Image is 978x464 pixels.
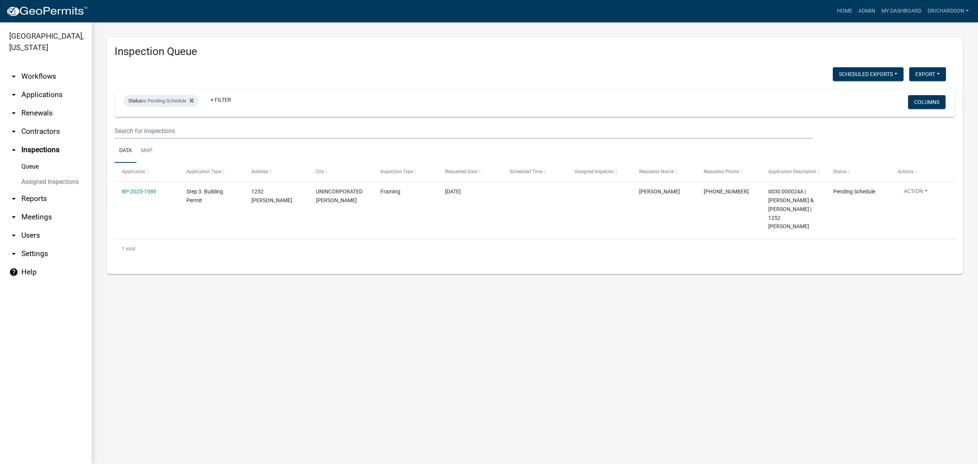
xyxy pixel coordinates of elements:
a: Home [834,4,855,18]
span: Scheduled Time [510,169,543,174]
a: drichardson [925,4,972,18]
datatable-header-cell: Requestor Phone [696,163,761,181]
datatable-header-cell: Application [115,163,179,181]
datatable-header-cell: Application Type [179,163,244,181]
span: Status [128,98,142,104]
span: City [316,169,324,174]
a: + Filter [204,93,237,107]
span: Davis p Millican [639,188,680,195]
i: arrow_drop_down [9,72,18,81]
a: Map [136,139,157,163]
i: arrow_drop_down [9,213,18,222]
span: Assigned Inspector [575,169,614,174]
datatable-header-cell: Status [826,163,890,181]
span: Application Type [186,169,221,174]
datatable-header-cell: Inspection Type [373,163,438,181]
span: Application [122,169,146,174]
span: Actions [898,169,913,174]
button: Action [898,187,934,198]
datatable-header-cell: Actions [891,163,955,181]
i: arrow_drop_up [9,145,18,154]
span: 0030 000024A | MILLICAN DAVID M & PRESTON C MILLICAN | 1252 SIMS RD [768,188,814,229]
span: Inspection Type [381,169,413,174]
datatable-header-cell: Application Description [761,163,826,181]
i: arrow_drop_down [9,249,18,258]
span: Requestor Phone [704,169,739,174]
a: Admin [855,4,878,18]
span: Application Description [768,169,816,174]
div: 1 total [115,239,955,258]
i: arrow_drop_down [9,231,18,240]
button: Columns [908,95,946,109]
span: Pending Schedule [833,188,875,195]
datatable-header-cell: City [309,163,373,181]
i: arrow_drop_down [9,109,18,118]
span: Address [251,169,268,174]
span: Requested Date [445,169,477,174]
span: Framing [381,188,400,195]
span: Status [833,169,847,174]
a: BP-2025-1989 [122,188,156,195]
input: Search for inspections [115,123,813,139]
span: 1252 SIMS RD [251,188,292,203]
datatable-header-cell: Scheduled Time [502,163,567,181]
datatable-header-cell: Assigned Inspector [567,163,632,181]
datatable-header-cell: Requested Date [438,163,502,181]
span: Requestor Name [639,169,674,174]
span: UNINCORPORATED TROUP [316,188,363,203]
i: help [9,268,18,277]
div: is Pending Schedule [124,95,198,107]
button: Export [909,67,946,81]
i: arrow_drop_down [9,90,18,99]
i: arrow_drop_down [9,194,18,203]
a: My Dashboard [878,4,925,18]
button: Scheduled Exports [833,67,904,81]
span: 770-680-7791 [704,188,749,195]
i: arrow_drop_down [9,127,18,136]
datatable-header-cell: Requestor Name [632,163,696,181]
h3: Inspection Queue [115,45,955,58]
a: Data [115,139,136,163]
span: 08/11/2025 [445,188,461,195]
span: Step 3. Building Permit [186,188,223,203]
datatable-header-cell: Address [244,163,308,181]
